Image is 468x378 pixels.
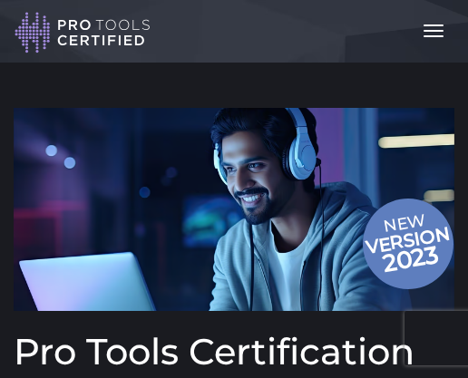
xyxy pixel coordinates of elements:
img: Pro tools certified Fundamentals 1 Course cover [14,108,454,311]
span: version [362,228,453,252]
img: Pro Tools Certified Logo [15,11,151,54]
span: New [362,209,458,280]
a: Newversion 2023 [14,108,454,311]
span: 2023 [364,237,458,281]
